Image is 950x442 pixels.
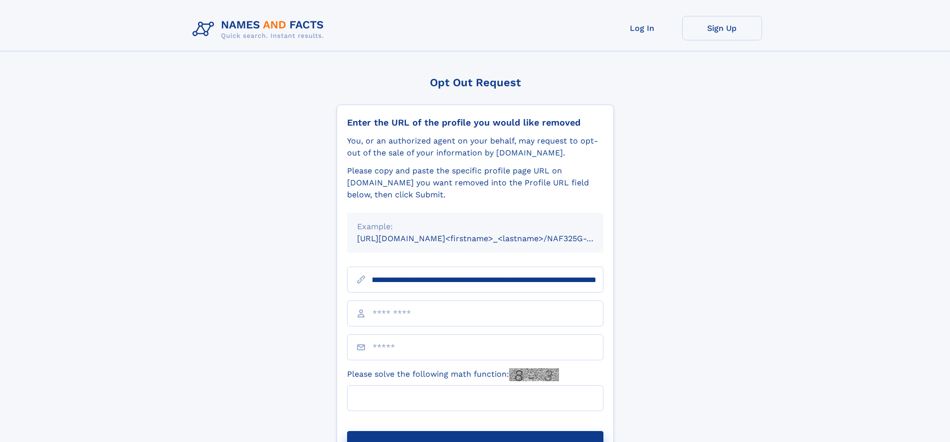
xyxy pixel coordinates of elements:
[357,234,622,243] small: [URL][DOMAIN_NAME]<firstname>_<lastname>/NAF325G-xxxxxxxx
[347,135,603,159] div: You, or an authorized agent on your behalf, may request to opt-out of the sale of your informatio...
[357,221,593,233] div: Example:
[347,165,603,201] div: Please copy and paste the specific profile page URL on [DOMAIN_NAME] you want removed into the Pr...
[682,16,762,40] a: Sign Up
[337,76,614,89] div: Opt Out Request
[347,117,603,128] div: Enter the URL of the profile you would like removed
[347,368,559,381] label: Please solve the following math function:
[189,16,332,43] img: Logo Names and Facts
[602,16,682,40] a: Log In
